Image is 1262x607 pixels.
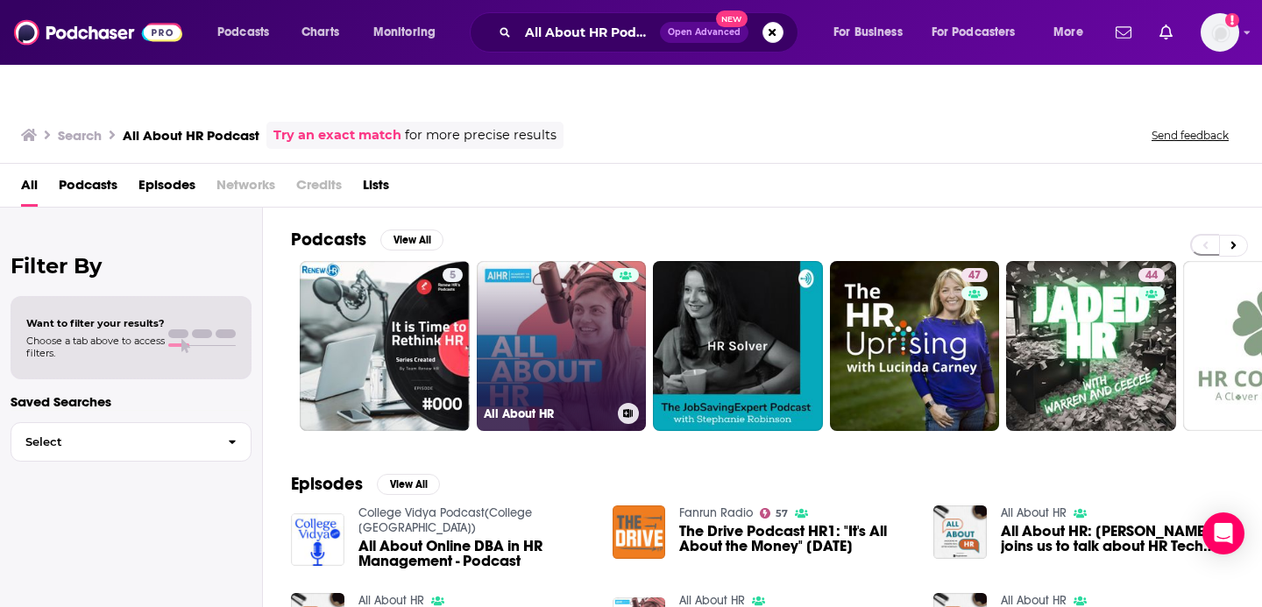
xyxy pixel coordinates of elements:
a: 47 [830,261,1000,431]
a: Try an exact match [273,125,401,145]
span: New [716,11,748,27]
a: Podcasts [59,171,117,207]
h2: Filter By [11,253,252,279]
a: 44 [1138,268,1165,282]
button: View All [380,229,443,251]
span: Choose a tab above to access filters. [26,335,165,359]
button: Send feedback [1146,128,1234,143]
span: 57 [776,510,788,518]
a: 57 [760,508,788,519]
span: For Podcasters [932,20,1016,45]
span: Want to filter your results? [26,317,165,329]
button: View All [377,474,440,495]
button: open menu [920,18,1041,46]
button: open menu [361,18,458,46]
p: Saved Searches [11,393,252,410]
span: Monitoring [373,20,436,45]
span: The Drive Podcast HR1: "It's All About the Money" [DATE] [679,524,912,554]
h3: All About HR [484,406,611,421]
a: Lists [363,171,389,207]
span: Networks [216,171,275,207]
button: Show profile menu [1201,13,1239,52]
span: 5 [450,267,456,285]
div: Open Intercom Messenger [1202,512,1244,554]
a: All About HR [1001,505,1067,520]
a: All About HR: Jessica Miller-Merrill joins us to talk about HR Tech Conference, Upskilling, 7 Wom... [1001,524,1234,554]
button: Open AdvancedNew [660,22,748,43]
button: open menu [821,18,925,46]
span: All About HR: [PERSON_NAME] joins us to talk about HR Tech Conference, Upskilling, 7 Women Owning... [1001,524,1234,554]
h3: Search [58,127,102,144]
a: Episodes [138,171,195,207]
span: Select [11,436,214,448]
span: Charts [301,20,339,45]
span: 47 [968,267,981,285]
img: All About Online DBA in HR Management - Podcast [291,513,344,567]
img: Podchaser - Follow, Share and Rate Podcasts [14,16,182,49]
a: All About HR [477,261,647,431]
span: Logged in as Marketing09 [1201,13,1239,52]
a: All About Online DBA in HR Management - Podcast [358,539,592,568]
span: Credits [296,171,342,207]
a: All [21,171,38,207]
h2: Episodes [291,473,363,495]
a: Fanrun Radio [679,505,753,520]
a: The Drive Podcast HR1: "It's All About the Money" 9-16-20 [679,524,912,554]
a: Show notifications dropdown [1109,18,1138,47]
button: Select [11,422,252,462]
button: open menu [1041,18,1105,46]
span: 44 [1145,267,1158,285]
input: Search podcasts, credits, & more... [518,18,660,46]
a: 44 [1006,261,1176,431]
a: EpisodesView All [291,473,440,495]
span: Open Advanced [668,28,741,37]
span: Podcasts [217,20,269,45]
span: for more precise results [405,125,557,145]
a: 5 [300,261,470,431]
img: The Drive Podcast HR1: "It's All About the Money" 9-16-20 [613,505,666,559]
img: User Profile [1201,13,1239,52]
a: College Vidya Podcast(College Ki Baat Vidya Ke Sath) [358,505,532,535]
h3: All About HR Podcast [123,127,259,144]
button: open menu [205,18,292,46]
div: Search podcasts, credits, & more... [486,12,815,53]
span: More [1053,20,1083,45]
a: Charts [290,18,350,46]
svg: Add a profile image [1225,13,1239,27]
a: 5 [443,268,463,282]
h2: Podcasts [291,229,366,251]
span: For Business [833,20,903,45]
a: Show notifications dropdown [1152,18,1180,47]
a: 47 [961,268,988,282]
img: All About HR: Jessica Miller-Merrill joins us to talk about HR Tech Conference, Upskilling, 7 Wom... [933,505,987,559]
a: PodcastsView All [291,229,443,251]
